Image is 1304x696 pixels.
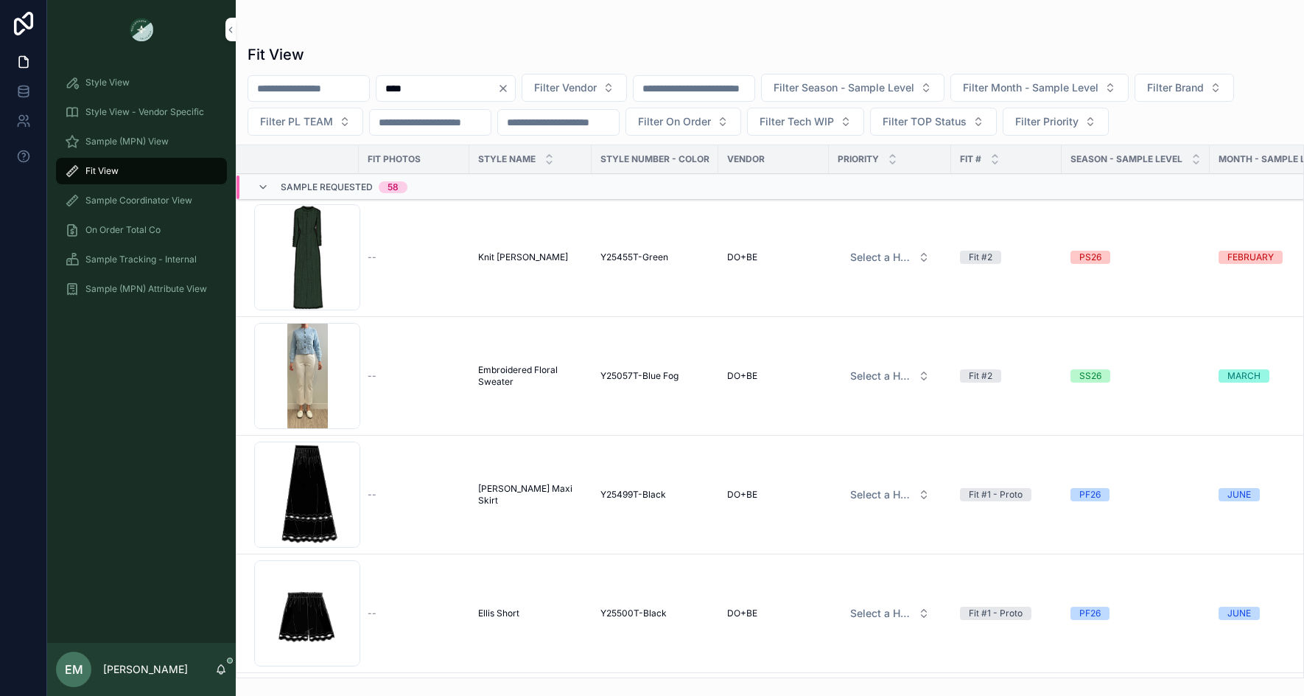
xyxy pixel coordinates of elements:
span: Select a HP FIT LEVEL [850,487,912,502]
a: Knit [PERSON_NAME] [478,251,583,263]
button: Select Button [838,600,942,627]
a: Embroidered Floral Sweater [478,364,583,388]
a: PS26 [1070,251,1201,264]
span: Filter Tech WIP [760,114,834,129]
span: DO+BE [727,370,757,382]
span: On Order Total Co [85,224,161,236]
div: Fit #2 [969,369,992,383]
span: Filter Season - Sample Level [774,80,914,95]
a: Ellis Short [478,608,583,619]
button: Select Button [747,108,864,136]
span: PRIORITY [838,153,879,165]
span: Knit [PERSON_NAME] [478,251,568,263]
span: Season - Sample Level [1070,153,1182,165]
span: Fit View [85,165,119,177]
a: Select Button [838,599,942,627]
span: Filter Brand [1147,80,1204,95]
a: Select Button [838,243,942,271]
button: Select Button [625,108,741,136]
a: DO+BE [727,489,820,501]
span: Y25499T-Black [600,489,666,501]
span: Select a HP FIT LEVEL [850,369,912,383]
a: Y25500T-Black [600,608,709,619]
div: SS26 [1079,369,1101,383]
h1: Fit View [248,44,304,65]
a: PF26 [1070,607,1201,620]
div: PS26 [1079,251,1101,264]
span: Style View - Vendor Specific [85,106,204,118]
span: Filter On Order [638,114,711,129]
a: Fit #2 [960,369,1053,383]
a: Style View [56,69,227,96]
span: DO+BE [727,489,757,501]
span: Vendor [727,153,765,165]
span: Select a HP FIT LEVEL [850,250,912,265]
button: Select Button [870,108,997,136]
button: Select Button [838,481,942,508]
a: -- [368,251,460,263]
span: Filter TOP Status [883,114,967,129]
span: Sample (MPN) View [85,136,169,147]
a: Y25499T-Black [600,489,709,501]
button: Select Button [1003,108,1109,136]
span: Ellis Short [478,608,519,619]
a: Select Button [838,362,942,390]
span: Style Number - Color [600,153,709,165]
a: Sample (MPN) Attribute View [56,276,227,302]
span: -- [368,608,376,619]
a: Sample Coordinator View [56,187,227,214]
span: DO+BE [727,608,757,619]
span: EM [65,661,83,678]
div: FEBRUARY [1227,251,1274,264]
p: [PERSON_NAME] [103,662,188,677]
div: Fit #1 - Proto [969,607,1023,620]
button: Clear [497,83,515,94]
span: Filter PL TEAM [260,114,333,129]
div: PF26 [1079,488,1101,501]
a: Select Button [838,481,942,509]
div: scrollable content [47,59,236,321]
a: SS26 [1070,369,1201,383]
span: -- [368,251,376,263]
a: Fit #2 [960,251,1053,264]
span: Y25455T-Green [600,251,668,263]
a: PF26 [1070,488,1201,501]
div: JUNE [1227,488,1251,501]
img: App logo [130,18,153,41]
span: Fit # [960,153,981,165]
span: DO+BE [727,251,757,263]
div: Fit #1 - Proto [969,488,1023,501]
span: Filter Priority [1015,114,1079,129]
span: Sample Requested [281,181,373,193]
span: Sample (MPN) Attribute View [85,283,207,295]
span: Filter Month - Sample Level [963,80,1098,95]
span: Sample Coordinator View [85,195,192,206]
button: Select Button [838,363,942,389]
span: -- [368,370,376,382]
a: Sample Tracking - Internal [56,246,227,273]
span: Style View [85,77,130,88]
a: Fit View [56,158,227,184]
button: Select Button [950,74,1129,102]
div: JUNE [1227,607,1251,620]
span: Fit Photos [368,153,421,165]
a: DO+BE [727,608,820,619]
span: Select a HP FIT LEVEL [850,606,912,621]
span: Y25057T-Blue Fog [600,370,679,382]
div: Fit #2 [969,251,992,264]
a: -- [368,489,460,501]
a: On Order Total Co [56,217,227,243]
a: -- [368,370,460,382]
a: DO+BE [727,370,820,382]
a: [PERSON_NAME] Maxi Skirt [478,483,583,507]
span: STYLE NAME [478,153,536,165]
span: -- [368,489,376,501]
a: Fit #1 - Proto [960,607,1053,620]
a: Y25057T-Blue Fog [600,370,709,382]
a: Style View - Vendor Specific [56,99,227,125]
div: PF26 [1079,607,1101,620]
a: Y25455T-Green [600,251,709,263]
span: Y25500T-Black [600,608,667,619]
